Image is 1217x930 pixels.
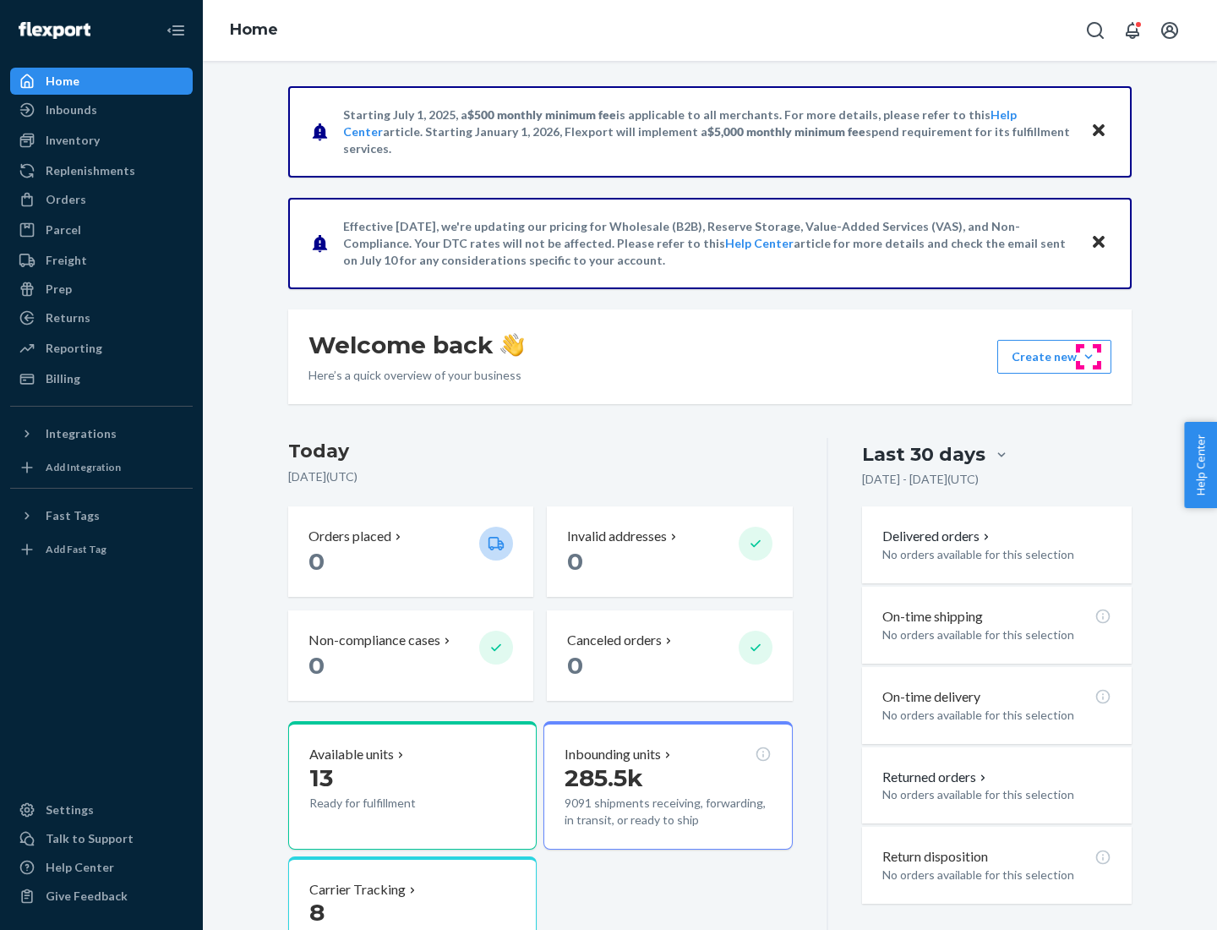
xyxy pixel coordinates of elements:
[19,22,90,39] img: Flexport logo
[565,763,643,792] span: 285.5k
[725,236,794,250] a: Help Center
[46,132,100,149] div: Inventory
[46,830,134,847] div: Talk to Support
[288,468,793,485] p: [DATE] ( UTC )
[10,304,193,331] a: Returns
[308,330,524,360] h1: Welcome back
[10,68,193,95] a: Home
[46,888,128,905] div: Give Feedback
[308,651,325,680] span: 0
[10,127,193,154] a: Inventory
[10,157,193,184] a: Replenishments
[46,801,94,818] div: Settings
[10,335,193,362] a: Reporting
[543,721,792,850] button: Inbounding units285.5k9091 shipments receiving, forwarding, in transit, or ready to ship
[500,333,524,357] img: hand-wave emoji
[288,506,533,597] button: Orders placed 0
[997,340,1111,374] button: Create new
[1153,14,1187,47] button: Open account menu
[10,796,193,823] a: Settings
[10,854,193,881] a: Help Center
[862,471,979,488] p: [DATE] - [DATE] ( UTC )
[46,370,80,387] div: Billing
[343,107,1074,157] p: Starting July 1, 2025, a is applicable to all merchants. For more details, please refer to this a...
[309,898,325,927] span: 8
[882,786,1111,803] p: No orders available for this selection
[567,527,667,546] p: Invalid addresses
[46,162,135,179] div: Replenishments
[547,506,792,597] button: Invalid addresses 0
[467,107,616,122] span: $500 monthly minimum fee
[343,218,1074,269] p: Effective [DATE], we're updating our pricing for Wholesale (B2B), Reserve Storage, Value-Added Se...
[46,859,114,876] div: Help Center
[288,610,533,701] button: Non-compliance cases 0
[308,527,391,546] p: Orders placed
[567,651,583,680] span: 0
[308,547,325,576] span: 0
[46,101,97,118] div: Inbounds
[882,768,990,787] button: Returned orders
[309,880,406,900] p: Carrier Tracking
[10,96,193,123] a: Inbounds
[46,191,86,208] div: Orders
[46,542,106,556] div: Add Fast Tag
[10,502,193,529] button: Fast Tags
[10,454,193,481] a: Add Integration
[288,438,793,465] h3: Today
[46,252,87,269] div: Freight
[882,867,1111,883] p: No orders available for this selection
[10,883,193,910] button: Give Feedback
[309,795,466,812] p: Ready for fulfillment
[882,607,983,626] p: On-time shipping
[565,745,661,764] p: Inbounding units
[159,14,193,47] button: Close Navigation
[46,425,117,442] div: Integrations
[309,763,333,792] span: 13
[46,309,90,326] div: Returns
[10,536,193,563] a: Add Fast Tag
[10,186,193,213] a: Orders
[308,367,524,384] p: Here’s a quick overview of your business
[882,687,980,707] p: On-time delivery
[10,365,193,392] a: Billing
[309,745,394,764] p: Available units
[46,460,121,474] div: Add Integration
[10,216,193,243] a: Parcel
[46,281,72,298] div: Prep
[216,6,292,55] ol: breadcrumbs
[567,547,583,576] span: 0
[46,73,79,90] div: Home
[1184,422,1217,508] button: Help Center
[567,631,662,650] p: Canceled orders
[707,124,865,139] span: $5,000 monthly minimum fee
[565,795,771,829] p: 9091 shipments receiving, forwarding, in transit, or ready to ship
[10,420,193,447] button: Integrations
[46,340,102,357] div: Reporting
[46,222,81,238] div: Parcel
[882,527,993,546] button: Delivered orders
[1078,14,1112,47] button: Open Search Box
[10,247,193,274] a: Freight
[882,847,988,867] p: Return disposition
[1088,119,1110,144] button: Close
[882,626,1111,643] p: No orders available for this selection
[547,610,792,701] button: Canceled orders 0
[308,631,440,650] p: Non-compliance cases
[1088,231,1110,255] button: Close
[230,20,278,39] a: Home
[1116,14,1149,47] button: Open notifications
[882,546,1111,563] p: No orders available for this selection
[10,825,193,852] a: Talk to Support
[46,507,100,524] div: Fast Tags
[10,276,193,303] a: Prep
[862,441,985,468] div: Last 30 days
[882,707,1111,724] p: No orders available for this selection
[288,721,537,850] button: Available units13Ready for fulfillment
